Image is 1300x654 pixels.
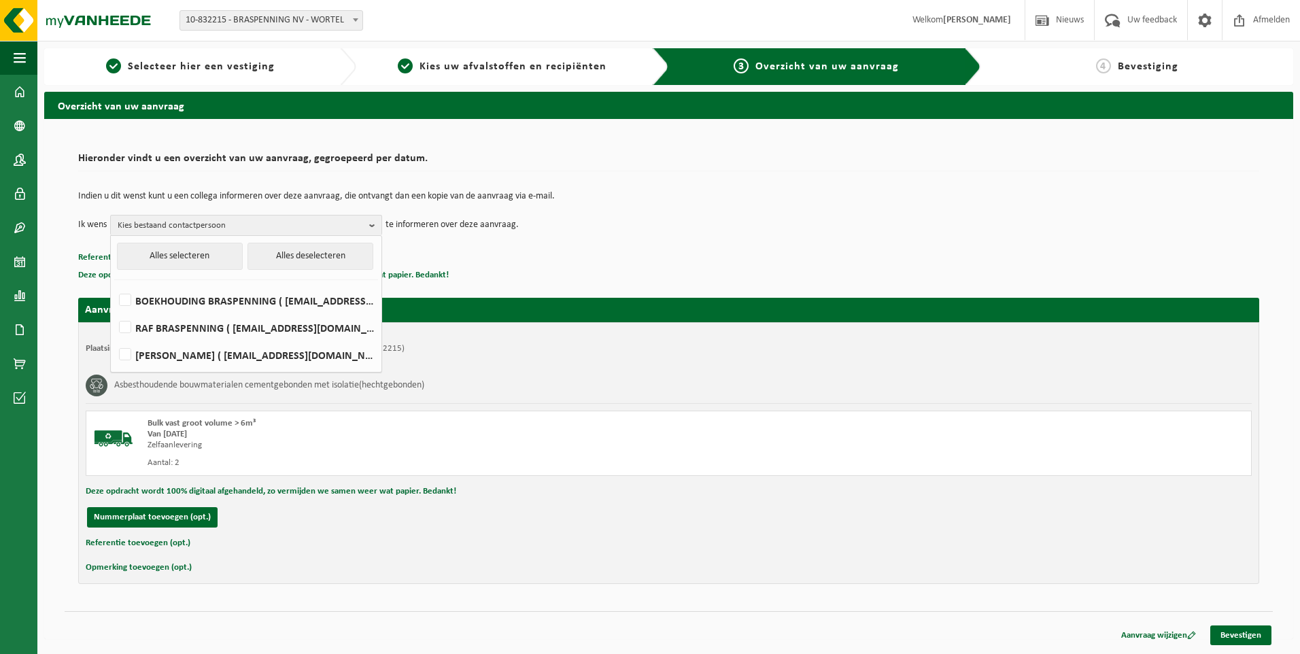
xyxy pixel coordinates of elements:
[78,249,183,266] button: Referentie toevoegen (opt.)
[78,153,1259,171] h2: Hieronder vindt u een overzicht van uw aanvraag, gegroepeerd per datum.
[51,58,329,75] a: 1Selecteer hier een vestiging
[44,92,1293,118] h2: Overzicht van uw aanvraag
[148,458,723,468] div: Aantal: 2
[1118,61,1178,72] span: Bevestiging
[363,58,641,75] a: 2Kies uw afvalstoffen en recipiënten
[1096,58,1111,73] span: 4
[1210,625,1271,645] a: Bevestigen
[386,215,519,235] p: te informeren over deze aanvraag.
[86,559,192,576] button: Opmerking toevoegen (opt.)
[148,440,723,451] div: Zelfaanlevering
[118,216,364,236] span: Kies bestaand contactpersoon
[116,290,375,311] label: BOEKHOUDING BRASPENNING ( [EMAIL_ADDRESS][DOMAIN_NAME] )
[78,192,1259,201] p: Indien u dit wenst kunt u een collega informeren over deze aanvraag, die ontvangt dan een kopie v...
[116,345,375,365] label: [PERSON_NAME] ( [EMAIL_ADDRESS][DOMAIN_NAME] )
[78,266,449,284] button: Deze opdracht wordt 100% digitaal afgehandeld, zo vermijden we samen weer wat papier. Bedankt!
[755,61,899,72] span: Overzicht van uw aanvraag
[1111,625,1206,645] a: Aanvraag wijzigen
[117,243,243,270] button: Alles selecteren
[86,534,190,552] button: Referentie toevoegen (opt.)
[148,430,187,438] strong: Van [DATE]
[247,243,373,270] button: Alles deselecteren
[128,61,275,72] span: Selecteer hier een vestiging
[87,507,218,528] button: Nummerplaat toevoegen (opt.)
[180,11,362,30] span: 10-832215 - BRASPENNING NV - WORTEL
[85,305,187,315] strong: Aanvraag voor [DATE]
[734,58,749,73] span: 3
[114,375,424,396] h3: Asbesthoudende bouwmaterialen cementgebonden met isolatie(hechtgebonden)
[93,418,134,459] img: BL-SO-LV.png
[179,10,363,31] span: 10-832215 - BRASPENNING NV - WORTEL
[398,58,413,73] span: 2
[116,317,375,338] label: RAF BRASPENNING ( [EMAIL_ADDRESS][DOMAIN_NAME] )
[943,15,1011,25] strong: [PERSON_NAME]
[420,61,606,72] span: Kies uw afvalstoffen en recipiënten
[148,419,256,428] span: Bulk vast groot volume > 6m³
[110,215,382,235] button: Kies bestaand contactpersoon
[86,344,145,353] strong: Plaatsingsadres:
[106,58,121,73] span: 1
[86,483,456,500] button: Deze opdracht wordt 100% digitaal afgehandeld, zo vermijden we samen weer wat papier. Bedankt!
[78,215,107,235] p: Ik wens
